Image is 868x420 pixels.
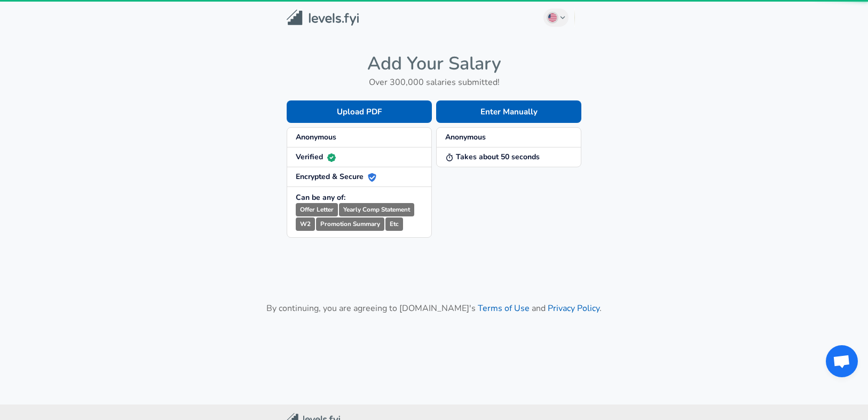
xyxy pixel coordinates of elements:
strong: Encrypted & Secure [296,172,376,182]
a: Terms of Use [478,302,530,314]
small: Yearly Comp Statement [339,203,414,216]
small: Promotion Summary [316,217,384,231]
strong: Takes about 50 seconds [445,152,540,162]
small: Offer Letter [296,203,338,216]
small: W2 [296,217,315,231]
button: English (US) [543,9,569,27]
h6: Over 300,000 salaries submitted! [287,75,581,90]
a: Privacy Policy [548,302,599,314]
strong: Anonymous [296,132,336,142]
button: Upload PDF [287,100,432,123]
strong: Can be any of: [296,192,345,203]
img: English (US) [548,13,557,22]
button: Enter Manually [436,100,581,123]
h4: Add Your Salary [287,52,581,75]
strong: Anonymous [445,132,486,142]
small: Etc [385,217,403,231]
strong: Verified [296,152,336,162]
img: Levels.fyi [287,10,359,26]
div: Open chat [826,345,858,377]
